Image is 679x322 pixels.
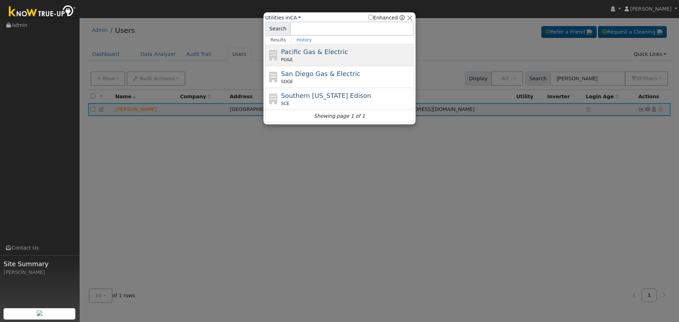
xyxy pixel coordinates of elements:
a: Results [265,36,291,44]
span: Show enhanced providers [368,14,405,22]
a: Enhanced Providers [400,15,405,21]
img: retrieve [37,310,42,316]
span: Southern [US_STATE] Edison [281,92,371,99]
span: Utilities in [265,14,301,22]
div: [PERSON_NAME] [4,269,76,276]
span: PG&E [281,57,293,63]
span: Pacific Gas & Electric [281,48,348,55]
span: [PERSON_NAME] [630,6,672,12]
label: Enhanced [368,14,398,22]
span: Site Summary [4,259,76,269]
span: SDGE [281,78,293,85]
span: SCE [281,100,290,107]
span: San Diego Gas & Electric [281,70,360,77]
i: Showing page 1 of 1 [314,112,365,120]
input: Enhanced [368,15,373,19]
a: CA [290,15,301,21]
span: Search [265,22,290,36]
img: Know True-Up [5,4,80,20]
a: History [291,36,317,44]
